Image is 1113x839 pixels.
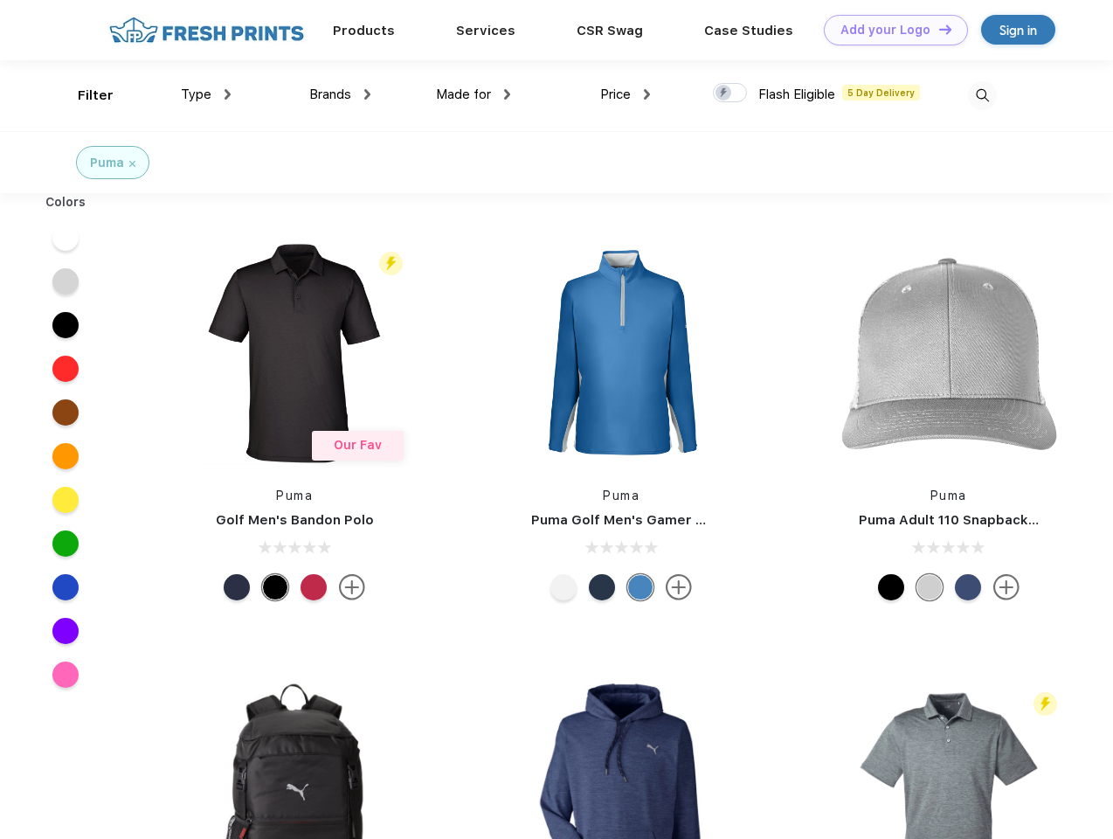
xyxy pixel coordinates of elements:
[379,252,403,275] img: flash_active_toggle.svg
[627,574,653,600] div: Bright Cobalt
[968,81,997,110] img: desktop_search.svg
[577,23,643,38] a: CSR Swag
[178,237,411,469] img: func=resize&h=266
[930,489,967,503] a: Puma
[758,87,835,102] span: Flash Eligible
[309,87,351,102] span: Brands
[104,15,309,45] img: fo%20logo%202.webp
[334,438,382,452] span: Our Fav
[364,89,370,100] img: dropdown.png
[78,86,114,106] div: Filter
[505,237,737,469] img: func=resize&h=266
[955,574,981,600] div: Peacoat Qut Shd
[531,512,807,528] a: Puma Golf Men's Gamer Golf Quarter-Zip
[644,89,650,100] img: dropdown.png
[878,574,904,600] div: Pma Blk Pma Blk
[90,154,124,172] div: Puma
[603,489,639,503] a: Puma
[436,87,491,102] span: Made for
[916,574,943,600] div: Quarry Brt Whit
[1033,692,1057,716] img: flash_active_toggle.svg
[262,574,288,600] div: Puma Black
[456,23,515,38] a: Services
[550,574,577,600] div: Bright White
[589,574,615,600] div: Navy Blazer
[666,574,692,600] img: more.svg
[504,89,510,100] img: dropdown.png
[939,24,951,34] img: DT
[333,23,395,38] a: Products
[842,85,920,101] span: 5 Day Delivery
[840,23,930,38] div: Add your Logo
[999,20,1037,40] div: Sign in
[981,15,1055,45] a: Sign in
[301,574,327,600] div: Ski Patrol
[833,237,1065,469] img: func=resize&h=266
[600,87,631,102] span: Price
[216,512,374,528] a: Golf Men's Bandon Polo
[129,161,135,167] img: filter_cancel.svg
[224,574,250,600] div: Navy Blazer
[993,574,1020,600] img: more.svg
[181,87,211,102] span: Type
[225,89,231,100] img: dropdown.png
[339,574,365,600] img: more.svg
[276,489,313,503] a: Puma
[32,193,100,211] div: Colors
